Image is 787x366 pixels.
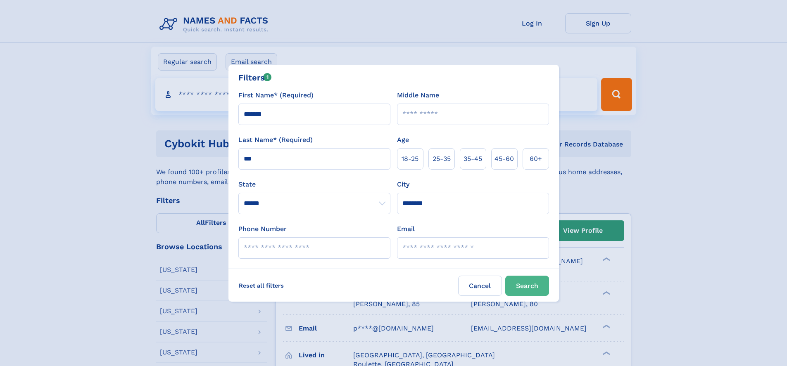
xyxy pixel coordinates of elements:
[505,276,549,296] button: Search
[402,154,418,164] span: 18‑25
[464,154,482,164] span: 35‑45
[238,179,390,189] label: State
[238,90,314,100] label: First Name* (Required)
[495,154,514,164] span: 45‑60
[458,276,502,296] label: Cancel
[433,154,451,164] span: 25‑35
[530,154,542,164] span: 60+
[238,224,287,234] label: Phone Number
[233,276,289,295] label: Reset all filters
[238,71,272,84] div: Filters
[238,135,313,145] label: Last Name* (Required)
[397,90,439,100] label: Middle Name
[397,135,409,145] label: Age
[397,179,409,189] label: City
[397,224,415,234] label: Email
